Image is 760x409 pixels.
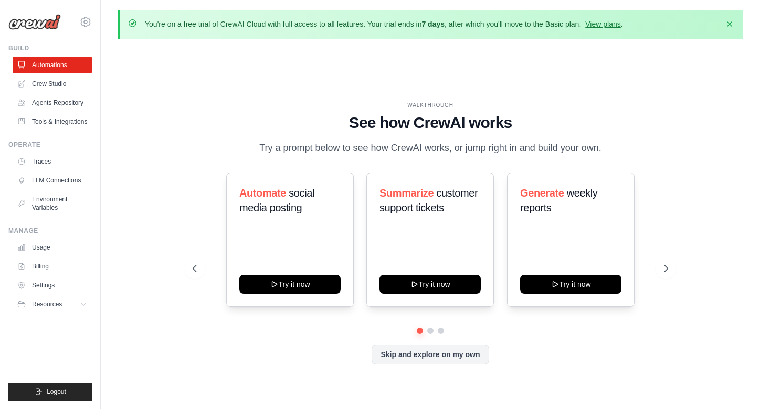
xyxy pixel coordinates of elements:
img: Logo [8,14,61,30]
span: Generate [520,187,564,199]
button: Try it now [379,275,481,294]
button: Resources [13,296,92,313]
h1: See how CrewAI works [193,113,668,132]
strong: 7 days [421,20,445,28]
a: Automations [13,57,92,73]
p: You're on a free trial of CrewAI Cloud with full access to all features. Your trial ends in , aft... [145,19,623,29]
a: View plans [585,20,620,28]
button: Try it now [239,275,341,294]
span: Summarize [379,187,434,199]
button: Skip and explore on my own [372,345,489,364]
div: Build [8,44,92,52]
a: Environment Variables [13,191,92,216]
a: Crew Studio [13,76,92,92]
a: Usage [13,239,92,256]
span: Logout [47,388,66,396]
span: weekly reports [520,187,597,213]
div: WALKTHROUGH [193,101,668,109]
a: Tools & Integrations [13,113,92,130]
button: Try it now [520,275,621,294]
a: Settings [13,277,92,294]
a: LLM Connections [13,172,92,189]
p: Try a prompt below to see how CrewAI works, or jump right in and build your own. [254,141,607,156]
a: Traces [13,153,92,170]
span: Resources [32,300,62,308]
a: Billing [13,258,92,275]
div: Operate [8,141,92,149]
span: Automate [239,187,286,199]
a: Agents Repository [13,94,92,111]
button: Logout [8,383,92,401]
div: Manage [8,227,92,235]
